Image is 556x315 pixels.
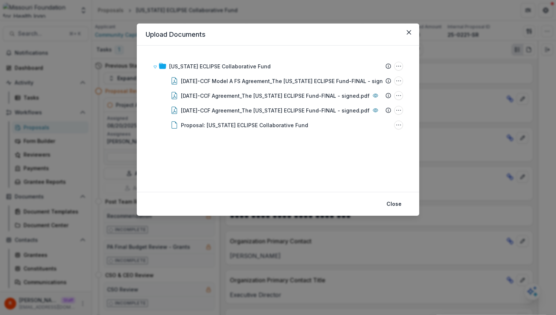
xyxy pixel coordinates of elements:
div: [DATE]-CCF Agreement_The [US_STATE] ECLIPSE Fund-FINAL - signed.pdf2025.08.15-CCF Agreement_The M... [150,103,406,118]
div: [DATE]-CCF Agreement_The [US_STATE] ECLIPSE Fund-FINAL - signed.pdf [181,107,370,114]
button: Missouri ECLIPSE Collaborative Fund Options [394,62,403,71]
div: [DATE]-CCF Model A FS Agreement_The [US_STATE] ECLIPSE Fund-FINAL - signed.pdf [181,77,400,85]
div: Proposal: [US_STATE] ECLIPSE Collaborative Fund [181,121,308,129]
div: [US_STATE] ECLIPSE Collaborative Fund [169,62,271,70]
button: 2025.08.15-CCF Model A FS Agreement_The Missouri ECLIPSE Fund-FINAL - signed.pdf Options [394,76,403,85]
div: [DATE]-CCF Agreement_The [US_STATE] ECLIPSE Fund-FINAL - signed.pdf [181,92,370,100]
div: [DATE]-CCF Model A FS Agreement_The [US_STATE] ECLIPSE Fund-FINAL - signed.pdf2025.08.15-CCF Mode... [150,74,406,88]
button: Close [403,26,415,38]
button: 2025.08.15-CCF Agreement_The Missouri ECLIPSE Fund-FINAL - signed.pdf Options [394,91,403,100]
div: [US_STATE] ECLIPSE Collaborative FundMissouri ECLIPSE Collaborative Fund Options[DATE]-CCF Model ... [150,59,406,132]
header: Upload Documents [137,24,419,46]
div: [US_STATE] ECLIPSE Collaborative FundMissouri ECLIPSE Collaborative Fund Options [150,59,406,74]
button: Close [382,198,406,210]
div: [DATE]-CCF Agreement_The [US_STATE] ECLIPSE Fund-FINAL - signed.pdf2025.08.15-CCF Agreement_The M... [150,88,406,103]
div: Proposal: [US_STATE] ECLIPSE Collaborative FundProposal: Missouri ECLIPSE Collaborative Fund Options [150,118,406,132]
button: Proposal: Missouri ECLIPSE Collaborative Fund Options [394,121,403,129]
button: 2025.08.15-CCF Agreement_The Missouri ECLIPSE Fund-FINAL - signed.pdf Options [394,106,403,115]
